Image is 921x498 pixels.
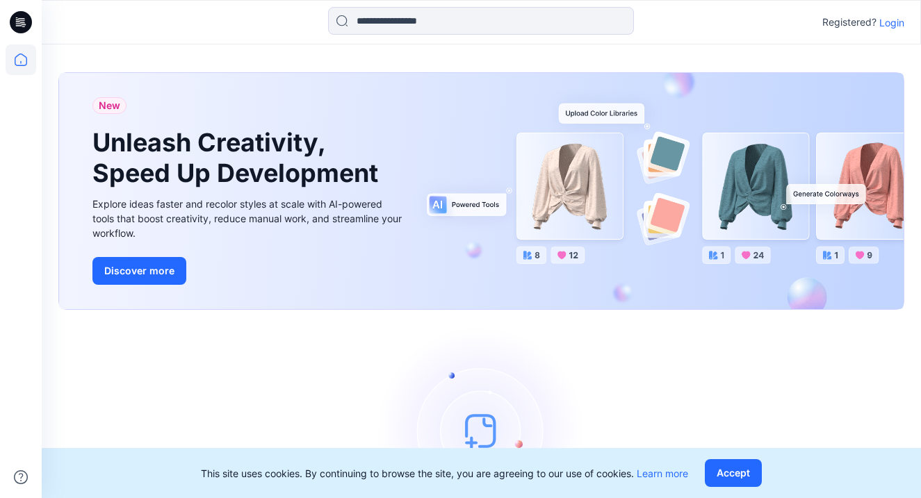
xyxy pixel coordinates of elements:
span: New [99,97,120,114]
a: Learn more [637,467,688,479]
div: Explore ideas faster and recolor styles at scale with AI-powered tools that boost creativity, red... [92,197,405,240]
p: Registered? [822,14,877,31]
a: Discover more [92,257,405,285]
button: Discover more [92,257,186,285]
p: Login [879,15,904,30]
p: This site uses cookies. By continuing to browse the site, you are agreeing to our use of cookies. [201,466,688,481]
button: Accept [705,459,762,487]
h1: Unleash Creativity, Speed Up Development [92,128,384,188]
